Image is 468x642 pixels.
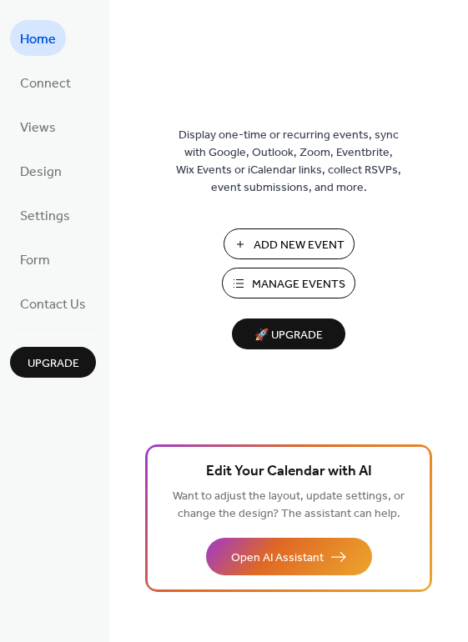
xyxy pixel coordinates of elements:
[232,318,345,349] button: 🚀 Upgrade
[28,355,79,373] span: Upgrade
[20,71,71,97] span: Connect
[10,347,96,378] button: Upgrade
[231,549,324,567] span: Open AI Assistant
[10,108,66,144] a: Views
[206,460,372,484] span: Edit Your Calendar with AI
[20,203,70,229] span: Settings
[20,159,62,185] span: Design
[224,228,355,259] button: Add New Event
[254,237,345,254] span: Add New Event
[20,292,86,318] span: Contact Us
[222,268,355,298] button: Manage Events
[242,324,335,347] span: 🚀 Upgrade
[20,27,56,53] span: Home
[10,285,96,321] a: Contact Us
[173,485,405,525] span: Want to adjust the layout, update settings, or change the design? The assistant can help.
[10,197,80,233] a: Settings
[10,64,81,100] a: Connect
[10,20,66,56] a: Home
[20,115,56,141] span: Views
[206,538,372,575] button: Open AI Assistant
[176,127,401,197] span: Display one-time or recurring events, sync with Google, Outlook, Zoom, Eventbrite, Wix Events or ...
[20,248,50,273] span: Form
[10,241,60,277] a: Form
[252,276,345,293] span: Manage Events
[10,153,72,188] a: Design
